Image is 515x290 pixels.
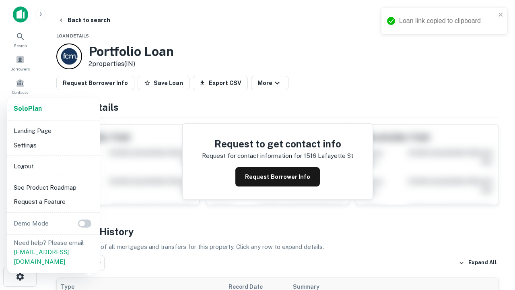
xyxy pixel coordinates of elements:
[475,226,515,264] iframe: Chat Widget
[10,138,97,153] li: Settings
[399,16,496,26] div: Loan link copied to clipboard
[10,180,97,195] li: See Product Roadmap
[14,249,69,265] a: [EMAIL_ADDRESS][DOMAIN_NAME]
[10,124,97,138] li: Landing Page
[10,219,52,228] p: Demo Mode
[498,11,504,19] button: close
[14,105,42,112] strong: Solo Plan
[10,159,97,174] li: Logout
[14,238,93,267] p: Need help? Please email
[10,195,97,209] li: Request a Feature
[14,104,42,114] a: SoloPlan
